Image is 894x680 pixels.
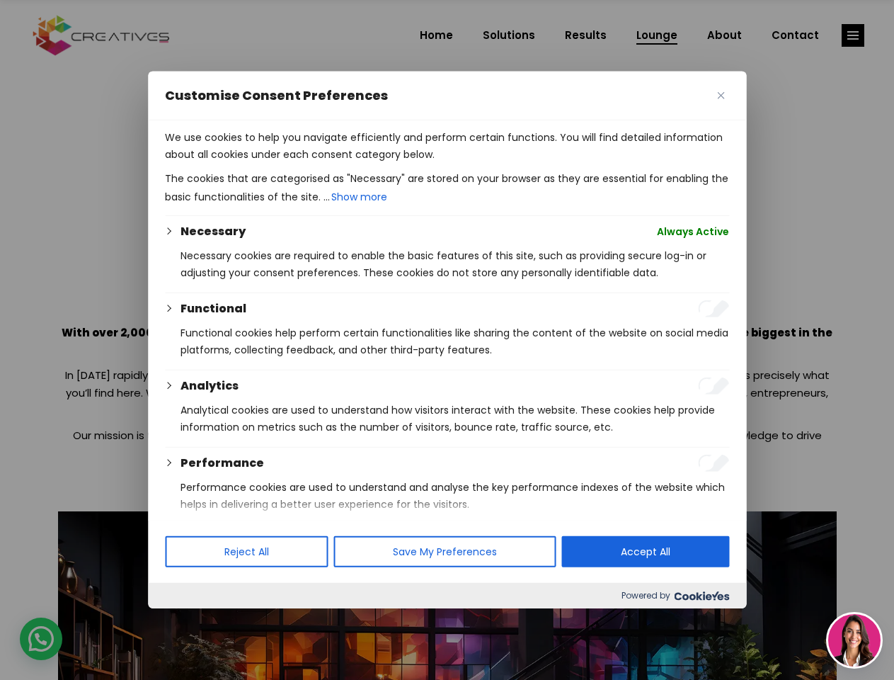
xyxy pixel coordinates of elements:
p: Analytical cookies are used to understand how visitors interact with the website. These cookies h... [180,402,729,436]
input: Enable Functional [698,300,729,317]
button: Functional [180,300,246,317]
span: Always Active [657,223,729,240]
p: The cookies that are categorised as "Necessary" are stored on your browser as they are essential ... [165,170,729,207]
img: Cookieyes logo [674,591,729,601]
div: Powered by [148,583,746,608]
p: Necessary cookies are required to enable the basic features of this site, such as providing secur... [180,247,729,281]
button: Close [712,87,729,104]
p: Functional cookies help perform certain functionalities like sharing the content of the website o... [180,324,729,358]
button: Necessary [180,223,246,240]
img: Close [717,92,724,99]
p: We use cookies to help you navigate efficiently and perform certain functions. You will find deta... [165,129,729,163]
span: Customise Consent Preferences [165,87,388,104]
button: Show more [330,187,389,207]
button: Performance [180,455,264,472]
button: Reject All [165,536,328,567]
img: agent [828,614,881,667]
input: Enable Performance [698,455,729,472]
button: Accept All [561,536,729,567]
button: Save My Preferences [333,536,556,567]
button: Analytics [180,378,239,395]
input: Enable Analytics [698,378,729,395]
div: Customise Consent Preferences [148,72,746,608]
p: Performance cookies are used to understand and analyse the key performance indexes of the website... [180,479,729,513]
